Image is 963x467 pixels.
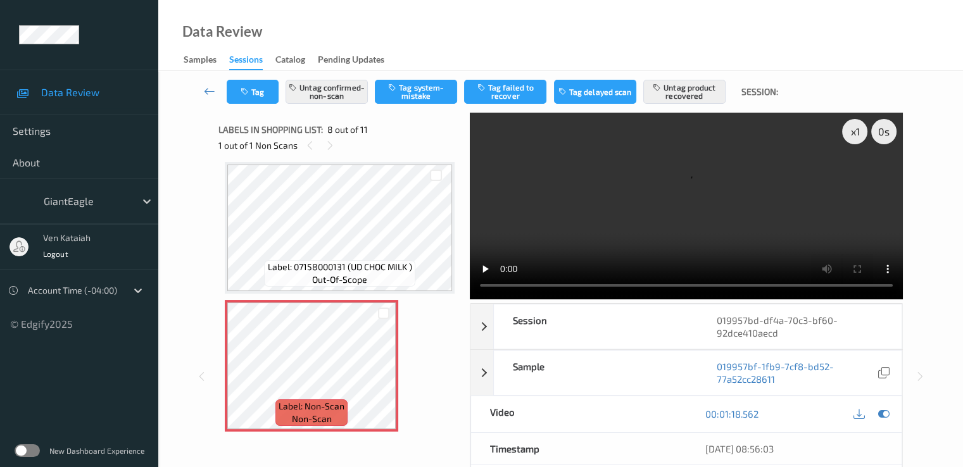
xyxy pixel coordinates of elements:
[327,123,368,136] span: 8 out of 11
[312,273,367,286] span: out-of-scope
[554,80,636,104] button: Tag delayed scan
[229,53,263,70] div: Sessions
[705,408,758,420] a: 00:01:18.562
[494,304,698,349] div: Session
[268,261,412,273] span: Label: 07158000131 (UD CHOC MILK )
[698,304,902,349] div: 019957bd-df4a-70c3-bf60-92dce410aecd
[471,433,686,464] div: Timestamp
[182,25,262,38] div: Data Review
[318,53,384,69] div: Pending Updates
[184,51,229,69] a: Samples
[871,119,897,144] div: 0 s
[705,442,883,455] div: [DATE] 08:56:03
[842,119,867,144] div: x 1
[275,51,318,69] a: Catalog
[286,80,368,104] button: Untag confirmed-non-scan
[717,360,875,385] a: 019957bf-1fb9-7cf8-bd52-77a52cc28611
[218,137,461,153] div: 1 out of 1 Non Scans
[494,351,698,395] div: Sample
[470,304,902,349] div: Session019957bd-df4a-70c3-bf60-92dce410aecd
[184,53,217,69] div: Samples
[375,80,457,104] button: Tag system-mistake
[471,396,686,432] div: Video
[279,400,344,413] span: Label: Non-Scan
[227,80,279,104] button: Tag
[318,51,397,69] a: Pending Updates
[470,350,902,395] div: Sample019957bf-1fb9-7cf8-bd52-77a52cc28611
[275,53,305,69] div: Catalog
[643,80,726,104] button: Untag product recovered
[292,413,332,425] span: non-scan
[218,123,323,136] span: Labels in shopping list:
[464,80,546,104] button: Tag failed to recover
[741,85,778,98] span: Session:
[229,51,275,70] a: Sessions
